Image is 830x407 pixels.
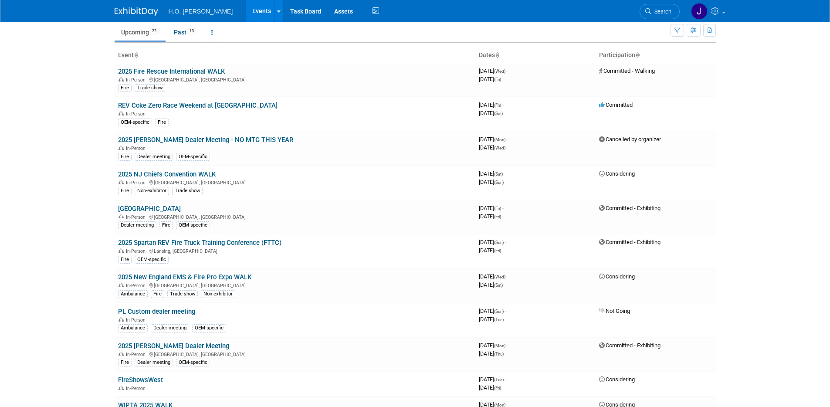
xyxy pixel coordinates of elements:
[479,247,501,254] span: [DATE]
[599,170,635,177] span: Considering
[599,205,661,211] span: Committed - Exhibiting
[599,68,655,74] span: Committed - Walking
[126,352,148,357] span: In-Person
[479,213,501,220] span: [DATE]
[599,273,635,280] span: Considering
[135,256,169,264] div: OEM-specific
[494,352,504,356] span: (Thu)
[507,136,508,142] span: -
[118,324,148,332] div: Ambulance
[494,146,505,150] span: (Wed)
[172,187,203,195] div: Trade show
[118,239,281,247] a: 2025 Spartan REV Fire Truck Training Conference (FTTC)
[126,180,148,186] span: In-Person
[176,221,210,229] div: OEM-specific
[118,247,472,254] div: Lansing, [GEOGRAPHIC_DATA]
[176,153,210,161] div: OEM-specific
[118,136,293,144] a: 2025 [PERSON_NAME] Dealer Meeting - NO MTG THIS YEAR
[479,179,504,185] span: [DATE]
[118,273,251,281] a: 2025 New England EMS & Fire Pro Expo WALK
[505,308,506,314] span: -
[479,205,504,211] span: [DATE]
[151,324,189,332] div: Dealer meeting
[118,282,472,288] div: [GEOGRAPHIC_DATA], [GEOGRAPHIC_DATA]
[479,136,508,142] span: [DATE]
[159,221,173,229] div: Fire
[126,248,148,254] span: In-Person
[118,170,216,178] a: 2025 NJ Chiefs Convention WALK
[479,239,506,245] span: [DATE]
[119,386,124,390] img: In-Person Event
[118,84,132,92] div: Fire
[494,69,505,74] span: (Wed)
[494,137,505,142] span: (Mon)
[505,239,506,245] span: -
[599,136,661,142] span: Cancelled by organizer
[169,8,233,15] span: H.O. [PERSON_NAME]
[691,3,708,20] img: Jared Bostrom
[118,119,152,126] div: OEM-specific
[494,240,504,245] span: (Sun)
[118,359,132,366] div: Fire
[502,205,504,211] span: -
[494,180,504,185] span: (Sun)
[119,352,124,356] img: In-Person Event
[119,146,124,150] img: In-Person Event
[118,205,181,213] a: [GEOGRAPHIC_DATA]
[479,273,508,280] span: [DATE]
[187,28,196,34] span: 13
[118,68,225,75] a: 2025 Fire Rescue International WALK
[504,170,505,177] span: -
[119,283,124,287] img: In-Person Event
[494,77,501,82] span: (Fri)
[494,309,504,314] span: (Sun)
[494,103,501,108] span: (Fri)
[192,324,226,332] div: OEM-specific
[599,342,661,349] span: Committed - Exhibiting
[495,51,499,58] a: Sort by Start Date
[119,317,124,322] img: In-Person Event
[118,376,163,384] a: FireShowsWest
[479,110,503,116] span: [DATE]
[126,317,148,323] span: In-Person
[494,248,501,253] span: (Fri)
[149,28,159,34] span: 22
[118,76,472,83] div: [GEOGRAPHIC_DATA], [GEOGRAPHIC_DATA]
[126,283,148,288] span: In-Person
[494,283,503,288] span: (Sat)
[507,68,508,74] span: -
[115,7,158,16] img: ExhibitDay
[494,275,505,279] span: (Wed)
[201,290,235,298] div: Non-exhibitor
[167,290,198,298] div: Trade show
[479,376,506,383] span: [DATE]
[479,384,501,391] span: [DATE]
[118,256,132,264] div: Fire
[134,51,138,58] a: Sort by Event Name
[651,8,671,15] span: Search
[118,102,278,109] a: REV Coke Zero Race Weekend at [GEOGRAPHIC_DATA]
[479,308,506,314] span: [DATE]
[502,102,504,108] span: -
[599,102,633,108] span: Committed
[479,282,503,288] span: [DATE]
[479,170,505,177] span: [DATE]
[479,102,504,108] span: [DATE]
[118,221,156,229] div: Dealer meeting
[507,342,508,349] span: -
[119,248,124,253] img: In-Person Event
[640,4,680,19] a: Search
[135,84,165,92] div: Trade show
[126,111,148,117] span: In-Person
[126,214,148,220] span: In-Person
[599,239,661,245] span: Committed - Exhibiting
[494,343,505,348] span: (Mon)
[599,308,630,314] span: Not Going
[118,308,195,315] a: PL Custom dealer meeting
[135,187,169,195] div: Non-exhibitor
[494,206,501,211] span: (Fri)
[494,317,504,322] span: (Tue)
[119,180,124,184] img: In-Person Event
[119,77,124,81] img: In-Person Event
[494,214,501,219] span: (Fri)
